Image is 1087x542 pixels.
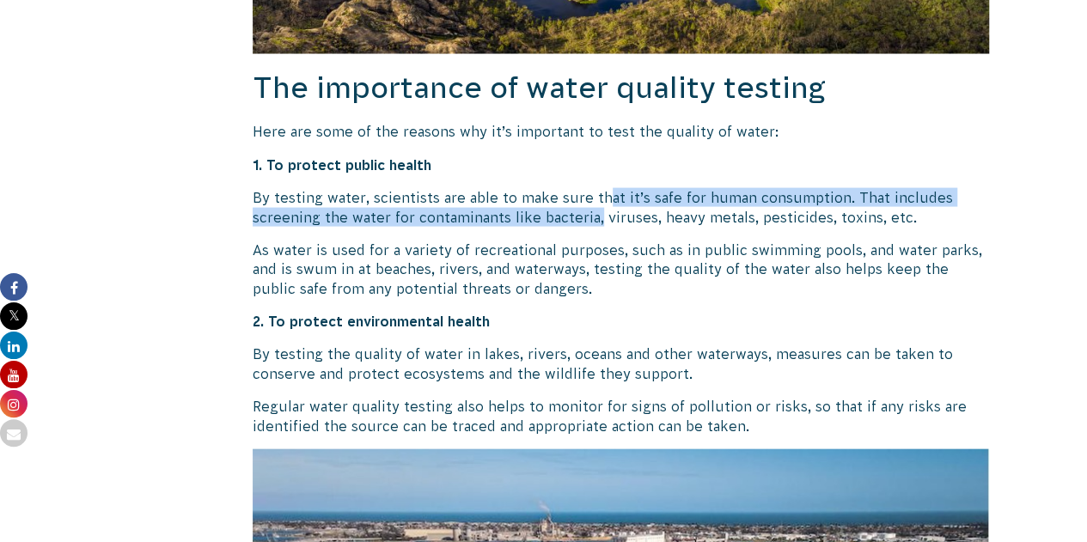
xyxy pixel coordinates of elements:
[253,241,990,298] p: As water is used for a variety of recreational purposes, such as in public swimming pools, and wa...
[253,397,990,435] p: Regular water quality testing also helps to monitor for signs of pollution or risks, so that if a...
[253,188,990,227] p: By testing water, scientists are able to make sure that it’s safe for human consumption. That inc...
[253,122,990,141] p: Here are some of the reasons why it’s important to test the quality of water:
[253,68,990,109] h2: The importance of water quality testing
[253,314,490,329] strong: 2. To protect environmental health
[253,157,431,173] strong: 1. To protect public health
[253,344,990,383] p: By testing the quality of water in lakes, rivers, oceans and other waterways, measures can be tak...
